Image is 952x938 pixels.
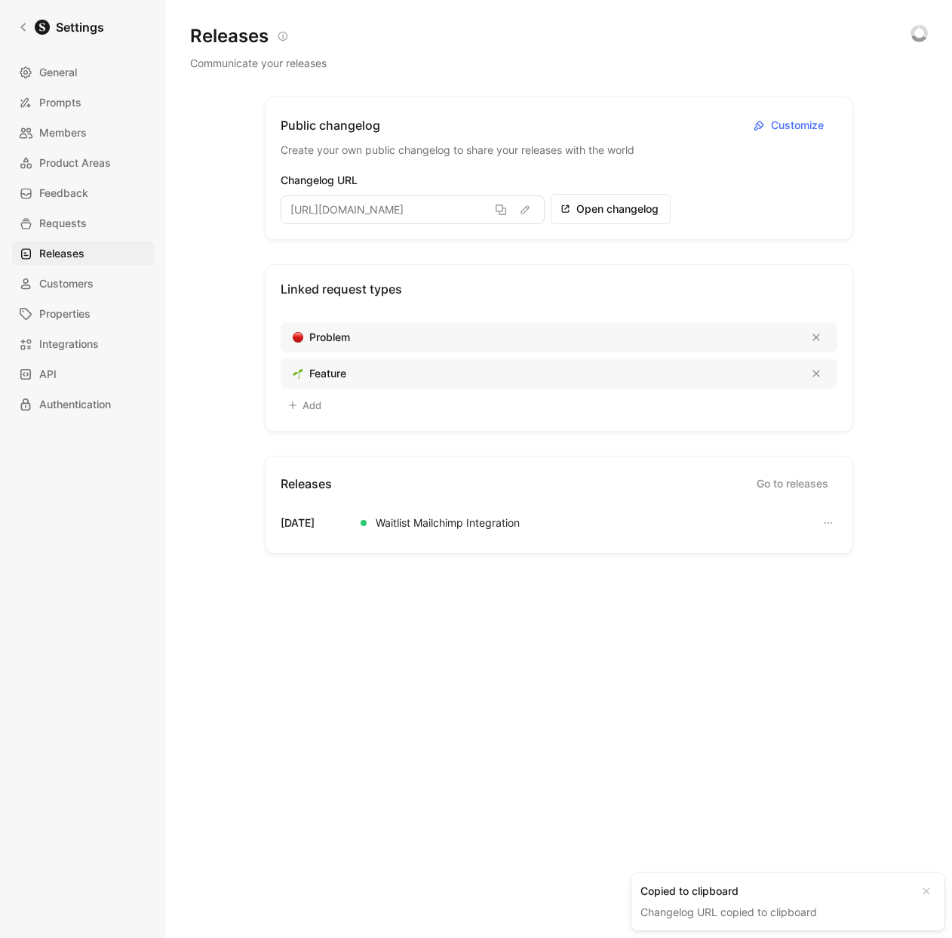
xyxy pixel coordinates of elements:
[281,171,545,189] div: Changelog URL
[12,362,154,386] a: API
[12,211,154,235] a: Requests
[281,514,352,532] div: [DATE]
[12,272,154,296] a: Customers
[281,116,380,134] h5: Public changelog
[551,194,671,224] button: Open changelog
[39,365,57,383] span: API
[39,395,111,414] span: Authentication
[640,882,911,900] div: Copied to clipboard
[190,54,327,72] p: Communicate your releases
[12,60,154,85] a: General
[12,12,110,42] a: Settings
[12,302,154,326] a: Properties
[281,141,837,159] span: Create your own public changelog to share your releases with the world
[39,154,111,172] span: Product Areas
[748,472,837,496] a: Go to releases
[281,475,332,493] h5: Releases
[39,124,87,142] span: Members
[12,241,154,266] a: Releases
[281,358,837,389] a: 🌱Feature
[640,903,911,921] div: Changelog URL copied to clipboard
[293,368,303,379] img: 🌱
[39,184,88,202] span: Feedback
[12,91,154,115] a: Prompts
[743,112,837,138] button: Customize
[12,121,154,145] a: Members
[12,392,154,417] a: Authentication
[771,116,828,134] span: Customize
[39,275,94,293] span: Customers
[281,280,837,298] h5: Linked request types
[12,151,154,175] a: Product Areas
[56,18,104,36] h1: Settings
[39,335,99,353] span: Integrations
[190,24,269,48] h1: Releases
[12,181,154,205] a: Feedback
[39,63,77,81] span: General
[39,214,87,232] span: Requests
[39,94,81,112] span: Prompts
[39,305,91,323] span: Properties
[39,244,84,263] span: Releases
[12,332,154,356] a: Integrations
[281,395,328,416] button: Add
[281,322,837,352] a: 🔴Problem
[576,200,661,218] span: Open changelog
[293,332,303,343] img: 🔴
[376,514,520,532] div: Waitlist Mailchimp Integration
